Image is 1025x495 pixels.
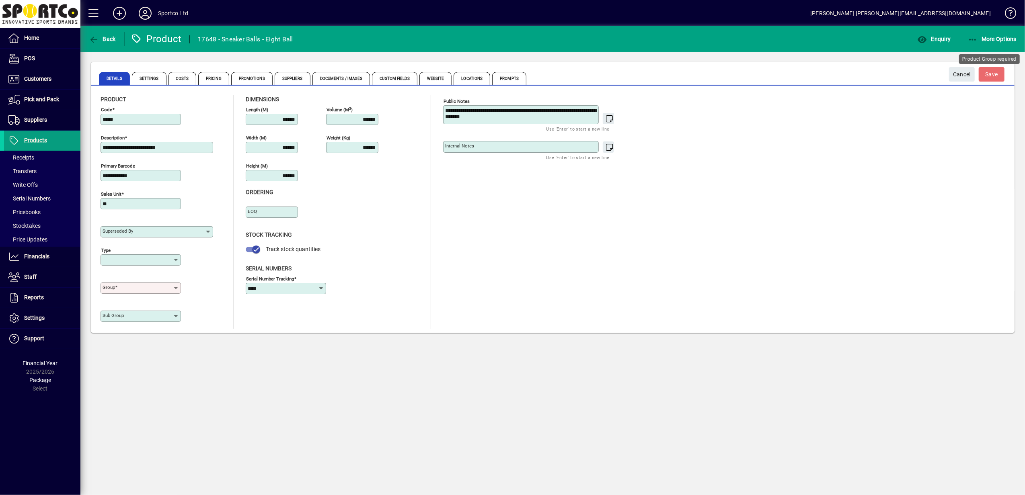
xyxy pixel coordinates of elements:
mat-label: Sales unit [101,191,121,197]
span: Back [89,36,116,42]
a: Write Offs [4,178,80,192]
div: 17648 - Sneaker Balls - Eight Ball [198,33,293,46]
span: Cancel [953,68,971,81]
a: Pricebooks [4,205,80,219]
span: Financials [24,253,49,260]
mat-label: Sub group [103,313,124,318]
mat-hint: Use 'Enter' to start a new line [546,153,610,162]
span: Home [24,35,39,41]
span: Settings [132,72,166,85]
mat-label: Primary barcode [101,163,135,169]
span: Custom Fields [372,72,417,85]
div: Product Group required [959,54,1020,64]
mat-label: EOQ [248,209,257,214]
span: Stocktakes [8,223,41,229]
a: Pick and Pack [4,90,80,110]
span: Reports [24,294,44,301]
mat-label: Serial Number tracking [246,276,294,281]
span: Staff [24,274,37,280]
span: Receipts [8,154,34,161]
span: Locations [454,72,490,85]
span: Ordering [246,189,273,195]
button: Add [107,6,132,20]
a: Receipts [4,151,80,164]
a: Serial Numbers [4,192,80,205]
mat-label: Length (m) [246,107,268,112]
sup: 3 [349,106,351,110]
span: Pricing [198,72,229,85]
span: Pick and Pack [24,96,59,102]
span: Serial Numbers [246,265,292,272]
mat-label: Internal Notes [445,143,474,149]
button: Enquiry [915,32,953,46]
mat-label: Group [103,284,115,290]
a: Reports [4,288,80,308]
span: Pricebooks [8,209,41,215]
span: More Options [968,36,1017,42]
a: Financials [4,247,80,267]
span: Customers [24,76,51,82]
span: Details [99,72,130,85]
a: Home [4,28,80,48]
span: Costs [168,72,197,85]
button: Profile [132,6,158,20]
mat-hint: Use 'Enter' to start a new line [546,124,610,133]
span: Product [101,96,126,102]
span: Package [29,377,51,383]
a: Price Updates [4,233,80,246]
span: Price Updates [8,236,47,243]
div: Sportco Ltd [158,7,188,20]
span: Support [24,335,44,342]
span: Enquiry [917,36,951,42]
span: Suppliers [24,117,47,123]
mat-label: Code [101,107,112,112]
span: Suppliers [275,72,310,85]
span: Financial Year [23,360,58,366]
a: Stocktakes [4,219,80,233]
a: POS [4,49,80,69]
button: Back [87,32,118,46]
a: Support [4,329,80,349]
mat-label: Public Notes [444,98,470,104]
span: Dimensions [246,96,279,102]
mat-label: Type [101,247,111,253]
span: Products [24,137,47,143]
span: S [986,71,989,78]
mat-label: Superseded by [103,228,133,234]
mat-label: Height (m) [246,163,268,169]
span: Promotions [231,72,273,85]
div: [PERSON_NAME] [PERSON_NAME][EMAIL_ADDRESS][DOMAIN_NAME] [810,7,991,20]
a: Settings [4,308,80,328]
a: Transfers [4,164,80,178]
span: Write Offs [8,182,38,188]
button: Save [979,67,1004,82]
span: ave [986,68,998,81]
span: Website [419,72,452,85]
mat-label: Width (m) [246,135,267,141]
span: Serial Numbers [8,195,51,202]
div: Product [131,33,182,45]
span: Settings [24,315,45,321]
span: POS [24,55,35,61]
span: Prompts [492,72,526,85]
mat-label: Weight (Kg) [327,135,350,141]
button: Cancel [949,67,975,82]
span: Transfers [8,168,37,174]
a: Suppliers [4,110,80,130]
mat-label: Volume (m ) [327,107,353,112]
a: Customers [4,69,80,89]
span: Stock Tracking [246,231,292,238]
a: Knowledge Base [999,2,1015,28]
span: Track stock quantities [266,246,320,252]
mat-label: Description [101,135,125,141]
span: Documents / Images [312,72,370,85]
button: More Options [966,32,1019,46]
app-page-header-button: Back [80,32,125,46]
a: Staff [4,267,80,287]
